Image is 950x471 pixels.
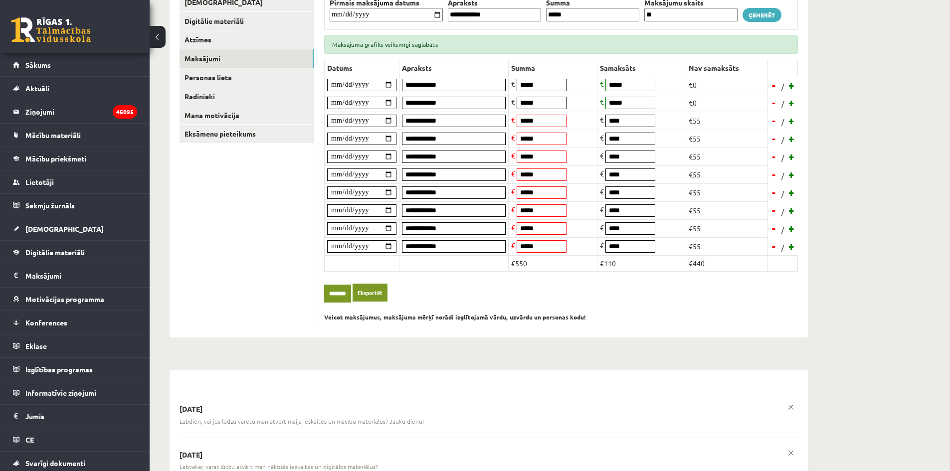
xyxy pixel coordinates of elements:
b: Veicot maksājumus, maksājuma mērķī norādi izglītojamā vārdu, uzvārdu un personas kodu! [324,313,586,321]
span: Labdien, vai jūs lūdzu varētu man atvērt maija ieskaites un mācību materiālus? Jauku dienu! [180,417,424,426]
span: Digitālie materiāli [25,248,85,257]
a: - [769,239,779,254]
span: € [511,169,515,178]
span: € [511,223,515,232]
a: Lietotāji [13,170,137,193]
th: Samaksāts [597,60,686,76]
td: €55 [686,219,768,237]
a: + [787,221,797,236]
a: Izglītības programas [13,358,137,381]
a: - [769,95,779,110]
a: + [787,239,797,254]
a: - [769,185,779,200]
span: Sākums [25,60,51,69]
span: € [511,241,515,250]
a: Personas lieta [180,68,314,87]
td: €0 [686,94,768,112]
span: € [600,223,604,232]
a: + [787,185,797,200]
span: Motivācijas programma [25,295,104,304]
span: € [600,169,604,178]
th: Apraksts [399,60,509,76]
a: + [787,167,797,182]
span: Izglītības programas [25,365,93,374]
span: Labvakar, varat lūdzu atvērt man nākošās ieskaites un digitālos materiālus? [180,463,378,471]
a: Sākums [13,53,137,76]
span: € [600,97,604,106]
a: Sekmju žurnāls [13,194,137,217]
span: Konferences [25,318,67,327]
a: - [769,78,779,93]
p: [DATE] [180,404,798,414]
span: / [780,117,785,127]
span: € [511,133,515,142]
span: € [511,115,515,124]
span: / [780,99,785,109]
span: € [600,133,604,142]
a: Konferences [13,311,137,334]
a: Digitālie materiāli [180,12,314,30]
a: Mācību priekšmeti [13,147,137,170]
a: Maksājumi [13,264,137,287]
td: €55 [686,165,768,183]
a: + [787,113,797,128]
th: Nav samaksāts [686,60,768,76]
a: Rīgas 1. Tālmācības vidusskola [11,17,91,42]
a: CE [13,428,137,451]
a: - [769,203,779,218]
a: - [769,113,779,128]
span: € [600,115,604,124]
a: - [769,131,779,146]
a: Jumis [13,405,137,428]
div: Maksājuma grafiks veiksmīgi saglabāts [324,35,798,54]
i: 45095 [113,105,137,119]
a: Informatīvie ziņojumi [13,381,137,404]
a: [DEMOGRAPHIC_DATA] [13,217,137,240]
a: Mana motivācija [180,106,314,125]
a: + [787,203,797,218]
span: CE [25,435,34,444]
td: €55 [686,130,768,148]
span: / [780,188,785,199]
span: Svarīgi dokumenti [25,459,85,468]
span: € [511,205,515,214]
td: €55 [686,112,768,130]
a: Motivācijas programma [13,288,137,311]
a: x [784,446,798,460]
span: € [511,97,515,106]
td: €55 [686,201,768,219]
a: + [787,78,797,93]
a: Atzīmes [180,30,314,49]
span: Jumis [25,412,44,421]
span: / [780,224,785,235]
p: [DATE] [180,450,798,460]
a: Eklase [13,334,137,357]
span: € [600,241,604,250]
span: € [600,151,604,160]
td: €55 [686,237,768,255]
span: / [780,135,785,145]
td: €0 [686,76,768,94]
a: Digitālie materiāli [13,241,137,264]
td: €550 [509,255,597,271]
span: / [780,206,785,217]
legend: Maksājumi [25,264,137,287]
span: Informatīvie ziņojumi [25,388,96,397]
span: € [600,79,604,88]
a: x [784,400,798,414]
td: €110 [597,255,686,271]
span: € [600,187,604,196]
span: / [780,153,785,163]
legend: Ziņojumi [25,100,137,123]
a: Eksāmenu pieteikums [180,125,314,143]
a: Mācību materiāli [13,124,137,147]
span: Eklase [25,341,47,350]
a: + [787,95,797,110]
span: [DEMOGRAPHIC_DATA] [25,224,104,233]
a: Eksportēt [353,284,387,302]
a: + [787,149,797,164]
span: Mācību priekšmeti [25,154,86,163]
a: Ziņojumi45095 [13,100,137,123]
span: Mācību materiāli [25,131,81,140]
span: Sekmju žurnāls [25,201,75,210]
